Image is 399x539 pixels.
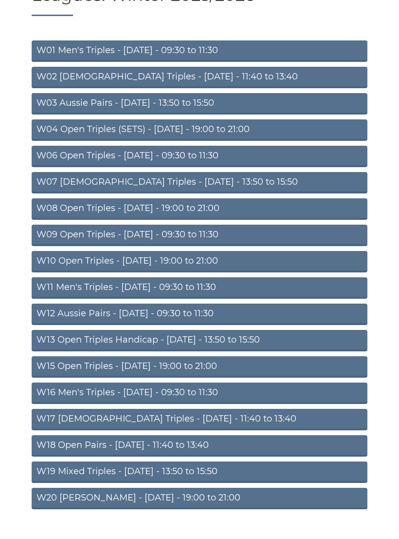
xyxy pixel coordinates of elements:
a: W01 Men's Triples - [DATE] - 09:30 to 11:30 [32,40,367,62]
a: W11 Men's Triples - [DATE] - 09:30 to 11:30 [32,277,367,299]
a: W15 Open Triples - [DATE] - 19:00 to 21:00 [32,356,367,378]
a: W17 [DEMOGRAPHIC_DATA] Triples - [DATE] - 11:40 to 13:40 [32,409,367,430]
a: W16 Men's Triples - [DATE] - 09:30 to 11:30 [32,383,367,404]
a: W03 Aussie Pairs - [DATE] - 13:50 to 15:50 [32,93,367,115]
a: W06 Open Triples - [DATE] - 09:30 to 11:30 [32,146,367,167]
a: W08 Open Triples - [DATE] - 19:00 to 21:00 [32,198,367,220]
a: W07 [DEMOGRAPHIC_DATA] Triples - [DATE] - 13:50 to 15:50 [32,172,367,193]
a: W19 Mixed Triples - [DATE] - 13:50 to 15:50 [32,462,367,483]
a: W20 [PERSON_NAME] - [DATE] - 19:00 to 21:00 [32,488,367,509]
a: W12 Aussie Pairs - [DATE] - 09:30 to 11:30 [32,304,367,325]
a: W02 [DEMOGRAPHIC_DATA] Triples - [DATE] - 11:40 to 13:40 [32,67,367,88]
a: W09 Open Triples - [DATE] - 09:30 to 11:30 [32,225,367,246]
a: W13 Open Triples Handicap - [DATE] - 13:50 to 15:50 [32,330,367,351]
a: W18 Open Pairs - [DATE] - 11:40 to 13:40 [32,435,367,457]
a: W04 Open Triples (SETS) - [DATE] - 19:00 to 21:00 [32,119,367,141]
a: W10 Open Triples - [DATE] - 19:00 to 21:00 [32,251,367,272]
